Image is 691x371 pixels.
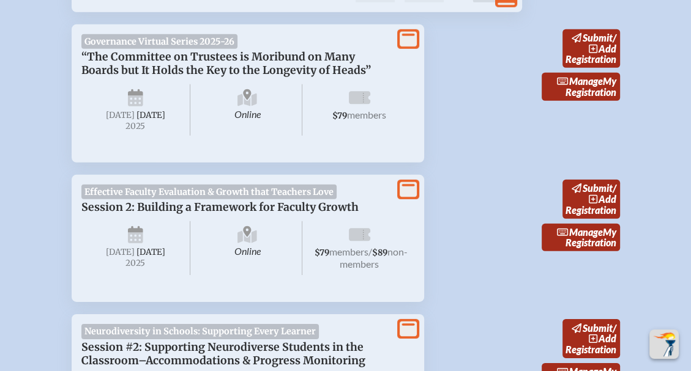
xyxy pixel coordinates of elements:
[599,193,616,205] span: add
[136,110,165,120] span: [DATE]
[557,226,603,238] span: Manage
[193,84,302,136] span: Online
[315,248,329,258] span: $79
[613,32,616,43] span: /
[562,319,620,358] a: submit/addRegistration
[542,224,620,252] a: ManageMy Registration
[340,246,408,270] span: non-members
[81,50,390,77] p: “The Committee on Trustees is Moribund on Many Boards but It Holds the Key to the Longevity of He...
[81,185,337,199] span: Effective Faculty Evaluation & Growth that Teachers Love
[329,246,368,257] span: members
[91,259,181,268] span: 2025
[106,110,135,120] span: [DATE]
[583,322,613,334] span: submit
[372,248,387,258] span: $89
[613,322,616,334] span: /
[649,329,679,359] button: Scroll Top
[368,246,372,257] span: /
[583,32,613,43] span: submit
[599,43,616,54] span: add
[583,182,613,194] span: submit
[81,324,319,339] span: Neurodiversity in Schools: Supporting Every Learner
[557,75,603,87] span: Manage
[613,182,616,194] span: /
[81,340,390,367] p: Session #2: Supporting Neurodiverse Students in the Classroom–Accommodations & Progress Monitoring
[106,247,135,257] span: [DATE]
[562,180,620,218] a: submit/addRegistration
[542,73,620,101] a: ManageMy Registration
[193,221,302,275] span: Online
[562,29,620,68] a: submit/addRegistration
[347,109,386,120] span: members
[599,332,616,344] span: add
[332,111,347,121] span: $79
[91,122,181,131] span: 2025
[81,200,390,214] p: Session 2: Building a Framework for Faculty Growth
[136,247,165,257] span: [DATE]
[652,332,676,356] img: To the top
[81,34,238,49] span: Governance Virtual Series 2025-26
